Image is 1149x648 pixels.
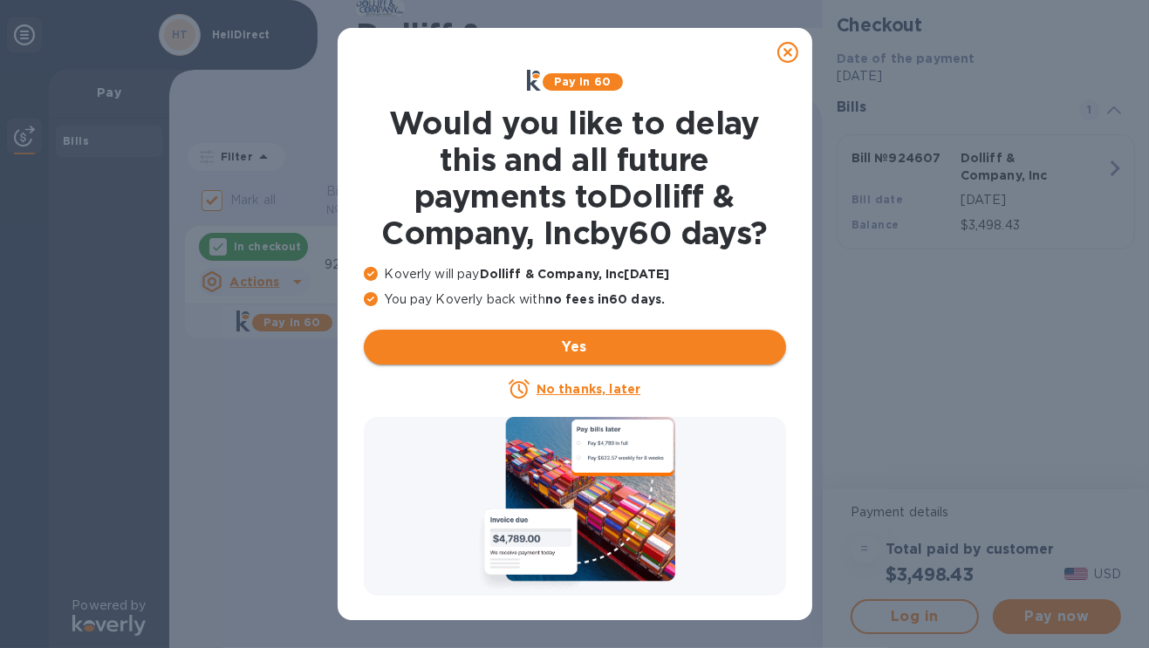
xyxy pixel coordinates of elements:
[364,330,786,365] button: Yes
[364,290,786,309] p: You pay Koverly back with
[378,337,772,358] span: Yes
[364,105,786,251] h1: Would you like to delay this and all future payments to Dolliff & Company, Inc by 60 days ?
[364,265,786,283] p: Koverly will pay
[554,75,611,88] b: Pay in 60
[537,382,640,396] u: No thanks, later
[545,292,665,306] b: no fees in 60 days .
[480,267,670,281] b: Dolliff & Company, Inc [DATE]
